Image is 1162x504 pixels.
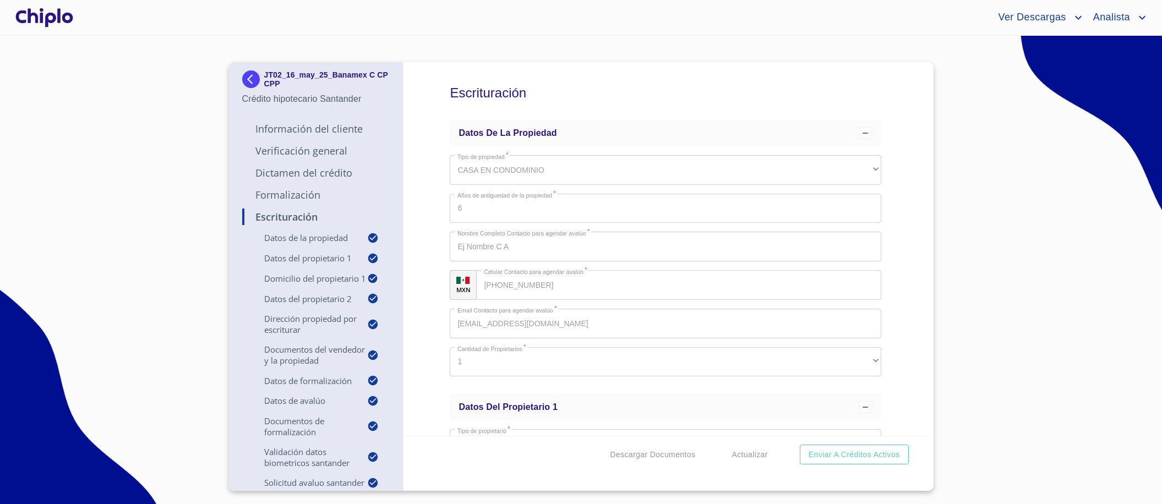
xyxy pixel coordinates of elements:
p: Solicitud Avaluo Santander [242,477,368,488]
p: Información del Cliente [242,122,390,135]
button: account of current user [1085,9,1149,26]
span: Datos de la propiedad [459,128,557,138]
p: Dirección Propiedad por Escriturar [242,313,368,335]
button: account of current user [990,9,1084,26]
span: Ver Descargas [990,9,1071,26]
span: Enviar a Créditos Activos [809,448,900,462]
p: Validación Datos Biometricos Santander [242,446,368,468]
p: Documentos del vendedor y la propiedad [242,344,368,366]
p: Domicilio del Propietario 1 [242,273,368,284]
div: Datos del propietario 1 [450,394,881,420]
div: JT02_16_may_25_Banamex C CP CPP [242,70,390,92]
p: Documentos de Formalización [242,415,368,437]
p: Datos de la propiedad [242,232,368,243]
p: Datos del propietario 2 [242,293,368,304]
p: Formalización [242,188,390,201]
span: Analista [1085,9,1136,26]
p: JT02_16_may_25_Banamex C CP CPP [264,70,390,88]
button: Enviar a Créditos Activos [800,445,909,465]
span: Datos del propietario 1 [459,402,558,412]
div: Persona Moral [450,429,881,459]
p: Datos de Avalúo [242,395,368,406]
span: Actualizar [732,448,767,462]
p: Verificación General [242,144,390,157]
span: Descargar Documentos [610,448,695,462]
div: Datos de la propiedad [450,120,881,146]
p: Dictamen del Crédito [242,166,390,179]
button: Actualizar [727,445,772,465]
p: MXN [456,286,471,294]
p: Datos del propietario 1 [242,253,368,264]
h5: Escrituración [450,70,881,116]
img: Docupass spot blue [242,70,264,88]
p: Crédito hipotecario Santander [242,92,390,106]
img: R93DlvwvvjP9fbrDwZeCRYBHk45OWMq+AAOlFVsxT89f82nwPLnD58IP7+ANJEaWYhP0Tx8kkA0WlQMPQsAAgwAOmBj20AXj6... [456,277,470,284]
p: Datos de Formalización [242,375,368,386]
p: Escrituración [242,210,390,223]
div: 1 [450,347,881,377]
div: CASA EN CONDOMINIO [450,155,881,185]
button: Descargar Documentos [605,445,700,465]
